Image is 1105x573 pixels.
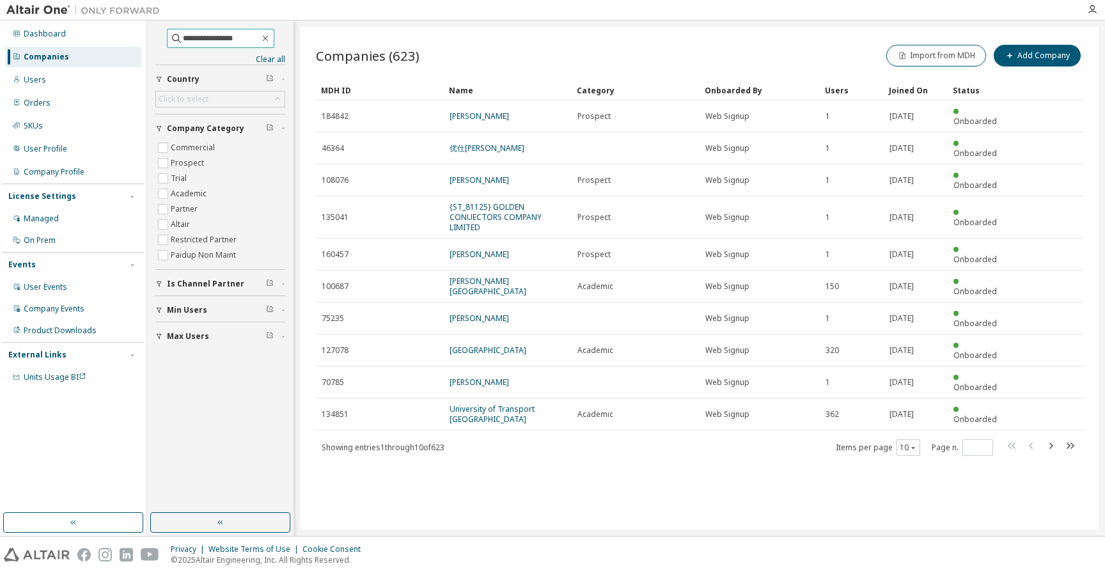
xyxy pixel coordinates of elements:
span: Onboarded [953,180,997,191]
label: Prospect [171,155,207,171]
div: SKUs [24,121,43,131]
span: 160457 [322,249,349,260]
span: Onboarded [953,382,997,393]
span: Web Signup [705,175,749,185]
div: Managed [24,214,59,224]
a: [PERSON_NAME][GEOGRAPHIC_DATA] [450,276,526,297]
span: Web Signup [705,143,749,153]
div: Users [825,80,879,100]
span: 75235 [322,313,344,324]
button: Add Company [994,45,1081,67]
span: 1 [826,143,830,153]
span: Onboarded [953,148,997,159]
span: 134851 [322,409,349,420]
span: Prospect [577,111,611,122]
div: External Links [8,350,67,360]
span: Clear filter [266,279,274,289]
span: 127078 [322,345,349,356]
img: instagram.svg [98,548,112,561]
span: Web Signup [705,281,749,292]
span: [DATE] [889,313,914,324]
span: 184842 [322,111,349,122]
div: MDH ID [321,80,439,100]
div: Click to select [159,94,208,104]
span: Web Signup [705,409,749,420]
span: Academic [577,281,613,292]
span: Onboarded [953,217,997,228]
a: [GEOGRAPHIC_DATA] [450,345,526,356]
div: Company Events [24,304,84,314]
a: [PERSON_NAME] [450,377,509,388]
span: Country [167,74,200,84]
span: Prospect [577,175,611,185]
span: [DATE] [889,175,914,185]
div: User Profile [24,144,67,154]
span: Company Category [167,123,244,134]
span: 150 [826,281,839,292]
span: 1 [826,212,830,223]
span: 1 [826,175,830,185]
span: [DATE] [889,212,914,223]
div: Status [953,80,1007,100]
div: Users [24,75,46,85]
div: User Events [24,282,67,292]
div: Click to select [156,91,285,107]
a: 优仕[PERSON_NAME] [450,143,524,153]
span: Academic [577,409,613,420]
div: Privacy [171,544,208,554]
span: 108076 [322,175,349,185]
span: Onboarded [953,414,997,425]
span: 135041 [322,212,349,223]
img: linkedin.svg [120,548,133,561]
span: Clear filter [266,305,274,315]
span: Units Usage BI [24,372,86,382]
a: Clear all [155,54,285,65]
div: On Prem [24,235,56,246]
span: Clear filter [266,123,274,134]
span: 70785 [322,377,344,388]
a: [PERSON_NAME] [450,111,509,122]
span: Min Users [167,305,207,315]
div: License Settings [8,191,76,201]
span: Web Signup [705,212,749,223]
a: [PERSON_NAME] [450,313,509,324]
span: Onboarded [953,318,997,329]
div: Product Downloads [24,326,97,336]
button: 10 [900,443,917,453]
span: Onboarded [953,116,997,127]
span: 1 [826,377,830,388]
div: Joined On [889,80,943,100]
button: Company Category [155,114,285,143]
span: Onboarded [953,350,997,361]
span: Web Signup [705,313,749,324]
div: Website Terms of Use [208,544,302,554]
div: Dashboard [24,29,66,39]
span: Academic [577,345,613,356]
span: Clear filter [266,74,274,84]
span: Web Signup [705,345,749,356]
label: Commercial [171,140,217,155]
span: 1 [826,313,830,324]
span: [DATE] [889,377,914,388]
button: Import from MDH [886,45,986,67]
span: [DATE] [889,409,914,420]
span: [DATE] [889,143,914,153]
label: Paidup Non Maint [171,247,239,263]
span: Page n. [932,439,993,456]
span: Prospect [577,249,611,260]
div: Cookie Consent [302,544,368,554]
span: [DATE] [889,345,914,356]
img: facebook.svg [77,548,91,561]
span: Prospect [577,212,611,223]
div: Category [577,80,694,100]
span: Web Signup [705,111,749,122]
label: Partner [171,201,200,217]
div: Events [8,260,36,270]
label: Altair [171,217,192,232]
span: Showing entries 1 through 10 of 623 [322,442,444,453]
span: [DATE] [889,249,914,260]
div: Onboarded By [705,80,815,100]
label: Academic [171,186,209,201]
span: Onboarded [953,286,997,297]
span: [DATE] [889,111,914,122]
